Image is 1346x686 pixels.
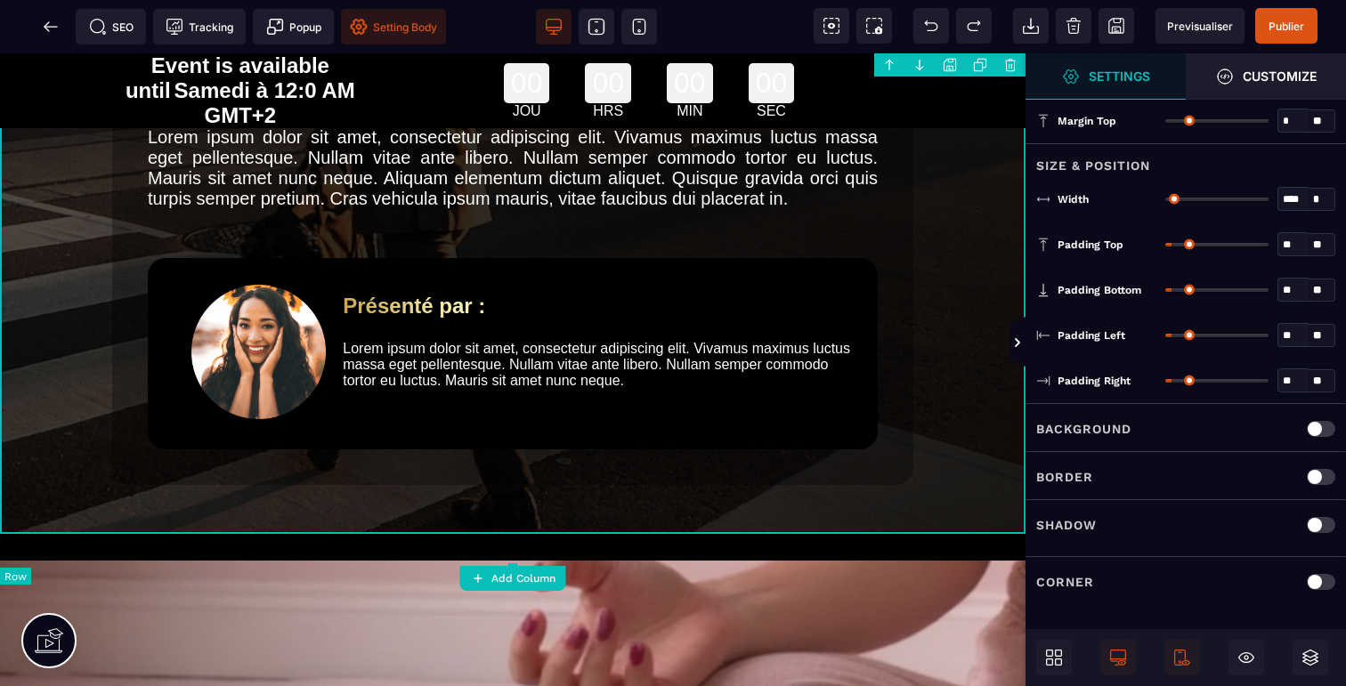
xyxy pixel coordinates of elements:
[491,572,555,585] strong: Add Column
[1058,374,1131,388] span: Padding Right
[1036,466,1093,488] p: Border
[1058,283,1141,297] span: Padding Bottom
[504,50,550,66] div: JOU
[1058,192,1089,206] span: Width
[266,18,321,36] span: Popup
[1164,640,1200,675] span: Mobile Only
[166,18,233,36] span: Tracking
[1036,640,1072,675] span: Open Blocks
[350,18,437,36] span: Setting Body
[504,10,550,50] div: 00
[749,50,795,66] div: SEC
[1036,418,1131,440] p: Background
[1026,143,1346,176] div: Size & Position
[1058,238,1123,252] span: Padding Top
[191,231,326,366] img: a1a8dfeb69688738f3adf613551d9ffa_FORMATION(1)-modified.png
[667,10,713,50] div: 00
[148,69,878,160] text: Lorem ipsum dolor sit amet, consectetur adipiscing elit. Vivamus maximus luctus massa eget pellen...
[174,25,355,74] span: Samedi à 12:0 AM GMT+2
[585,50,631,66] div: HRS
[585,10,631,50] div: 00
[89,18,134,36] span: SEO
[343,283,851,340] text: Lorem ipsum dolor sit amet, consectetur adipiscing elit. Vivamus maximus luctus massa eget pellen...
[1058,328,1125,343] span: Padding Left
[1269,20,1304,33] span: Publier
[1243,69,1317,83] strong: Customize
[1036,571,1094,593] p: Corner
[1089,69,1150,83] strong: Settings
[1100,640,1136,675] span: Desktop Only
[856,8,892,44] span: Screenshot
[1186,53,1346,100] span: Open Style Manager
[1026,53,1186,100] span: Settings
[1293,640,1328,675] span: Open Layers
[460,566,566,591] button: Add Column
[1036,514,1097,536] p: Shadow
[1167,20,1233,33] span: Previsualiser
[1228,640,1264,675] span: Hide/Show Block
[749,10,795,50] div: 00
[1155,8,1245,44] span: Preview
[667,50,713,66] div: MIN
[343,231,851,274] h2: Présenté par :
[1058,114,1116,128] span: Margin Top
[814,8,849,44] span: View components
